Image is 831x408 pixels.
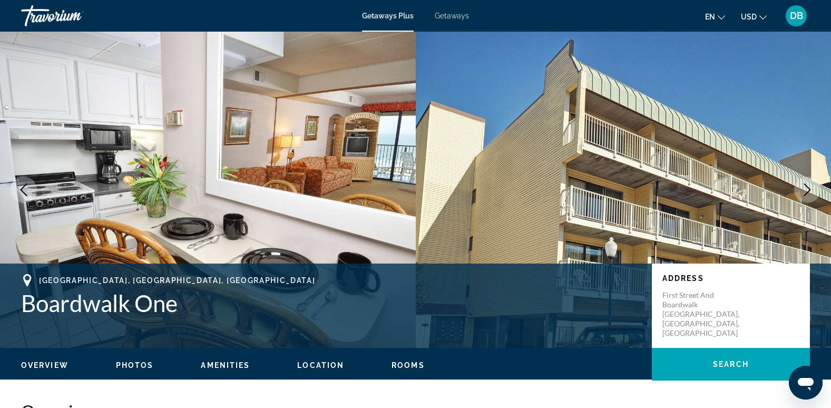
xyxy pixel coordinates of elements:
span: USD [741,13,757,21]
a: Travorium [21,2,126,30]
span: Search [713,360,749,368]
button: Change currency [741,9,767,24]
span: en [705,13,715,21]
button: Photos [116,361,154,370]
span: DB [790,11,803,21]
button: Overview [21,361,69,370]
button: Change language [705,9,725,24]
p: First Street and Boardwalk [GEOGRAPHIC_DATA], [GEOGRAPHIC_DATA], [GEOGRAPHIC_DATA] [662,290,747,338]
span: [GEOGRAPHIC_DATA], [GEOGRAPHIC_DATA], [GEOGRAPHIC_DATA] [39,276,315,285]
a: Getaways Plus [362,12,414,20]
button: Next image [794,177,820,203]
iframe: Button to launch messaging window [789,366,823,400]
h1: Boardwalk One [21,289,641,317]
button: User Menu [783,5,810,27]
p: Address [662,274,799,283]
a: Getaways [435,12,469,20]
button: Amenities [201,361,250,370]
button: Location [297,361,344,370]
button: Previous image [11,177,37,203]
button: Rooms [392,361,425,370]
button: Search [652,348,810,381]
